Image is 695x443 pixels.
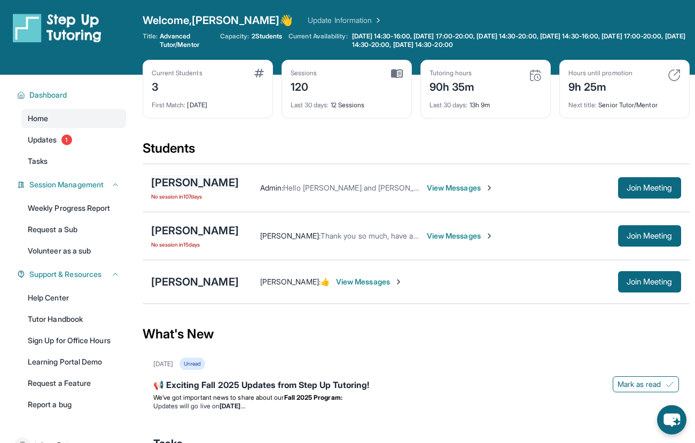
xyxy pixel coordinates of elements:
[21,395,126,414] a: Report a bug
[430,94,542,109] div: 13h 9m
[321,231,485,240] span: Thank you so much, have a good week as well (:
[668,69,681,82] img: card
[152,101,186,109] span: First Match :
[179,358,205,370] div: Unread
[308,15,382,26] a: Update Information
[28,156,48,167] span: Tasks
[143,311,690,358] div: What's New
[627,185,673,191] span: Join Meeting
[21,152,126,171] a: Tasks
[21,288,126,307] a: Help Center
[151,274,239,289] div: [PERSON_NAME]
[613,376,679,392] button: Mark as read
[21,199,126,218] a: Weekly Progress Report
[13,13,101,43] img: logo
[143,32,158,49] span: Title:
[352,32,688,49] span: [DATE] 14:30-16:00, [DATE] 17:00-20:00, [DATE] 14:30-20:00, [DATE] 14:30-16:00, [DATE] 17:00-20:0...
[29,269,101,280] span: Support & Resources
[568,77,632,94] div: 9h 25m
[153,402,679,410] li: Updates will go live on
[152,69,202,77] div: Current Students
[252,32,283,41] span: 2 Students
[427,183,494,193] span: View Messages
[21,109,126,128] a: Home
[153,393,284,401] span: We’ve got important news to share about our
[288,32,347,49] span: Current Availability:
[618,225,681,247] button: Join Meeting
[21,220,126,239] a: Request a Sub
[321,277,330,286] span: 👍
[260,183,283,192] span: Admin :
[568,101,597,109] span: Next title :
[220,32,249,41] span: Capacity:
[427,231,494,241] span: View Messages
[627,233,673,239] span: Join Meeting
[29,179,104,190] span: Session Management
[254,69,264,77] img: card
[485,232,494,240] img: Chevron-Right
[220,402,245,410] strong: [DATE]
[151,223,239,238] div: [PERSON_NAME]
[627,279,673,285] span: Join Meeting
[430,101,468,109] span: Last 30 days :
[151,175,239,190] div: [PERSON_NAME]
[291,94,403,109] div: 12 Sessions
[618,379,661,390] span: Mark as read
[21,241,126,260] a: Volunteer as a sub
[25,269,120,280] button: Support & Resources
[21,130,126,149] a: Updates1
[391,69,403,78] img: card
[618,177,681,199] button: Join Meeting
[336,276,403,287] span: View Messages
[430,69,475,77] div: Tutoring hours
[152,77,202,94] div: 3
[568,94,681,109] div: Senior Tutor/Mentor
[28,113,48,124] span: Home
[21,374,126,393] a: Request a Feature
[151,240,239,249] span: No session in 15 days
[160,32,214,49] span: Advanced Tutor/Mentor
[485,184,494,192] img: Chevron-Right
[260,231,321,240] span: [PERSON_NAME] :
[21,310,126,329] a: Tutor Handbook
[21,352,126,371] a: Learning Portal Demo
[143,140,690,163] div: Students
[25,179,120,190] button: Session Management
[143,13,293,28] span: Welcome, [PERSON_NAME] 👋
[430,77,475,94] div: 90h 35m
[394,278,403,286] img: Chevron-Right
[568,69,632,77] div: Hours until promotion
[25,90,120,100] button: Dashboard
[657,405,686,434] button: chat-button
[153,378,679,393] div: 📢 Exciting Fall 2025 Updates from Step Up Tutoring!
[291,77,317,94] div: 120
[21,331,126,350] a: Sign Up for Office Hours
[151,192,239,201] span: No session in 107 days
[372,15,382,26] img: Chevron Right
[291,101,329,109] span: Last 30 days :
[61,135,72,145] span: 1
[152,94,264,109] div: [DATE]
[28,135,57,145] span: Updates
[529,69,542,82] img: card
[618,271,681,292] button: Join Meeting
[260,277,321,286] span: [PERSON_NAME] :
[291,69,317,77] div: Sessions
[284,393,342,401] strong: Fall 2025 Program:
[153,360,173,368] div: [DATE]
[29,90,67,100] span: Dashboard
[666,380,674,389] img: Mark as read
[350,32,690,49] a: [DATE] 14:30-16:00, [DATE] 17:00-20:00, [DATE] 14:30-20:00, [DATE] 14:30-16:00, [DATE] 17:00-20:0...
